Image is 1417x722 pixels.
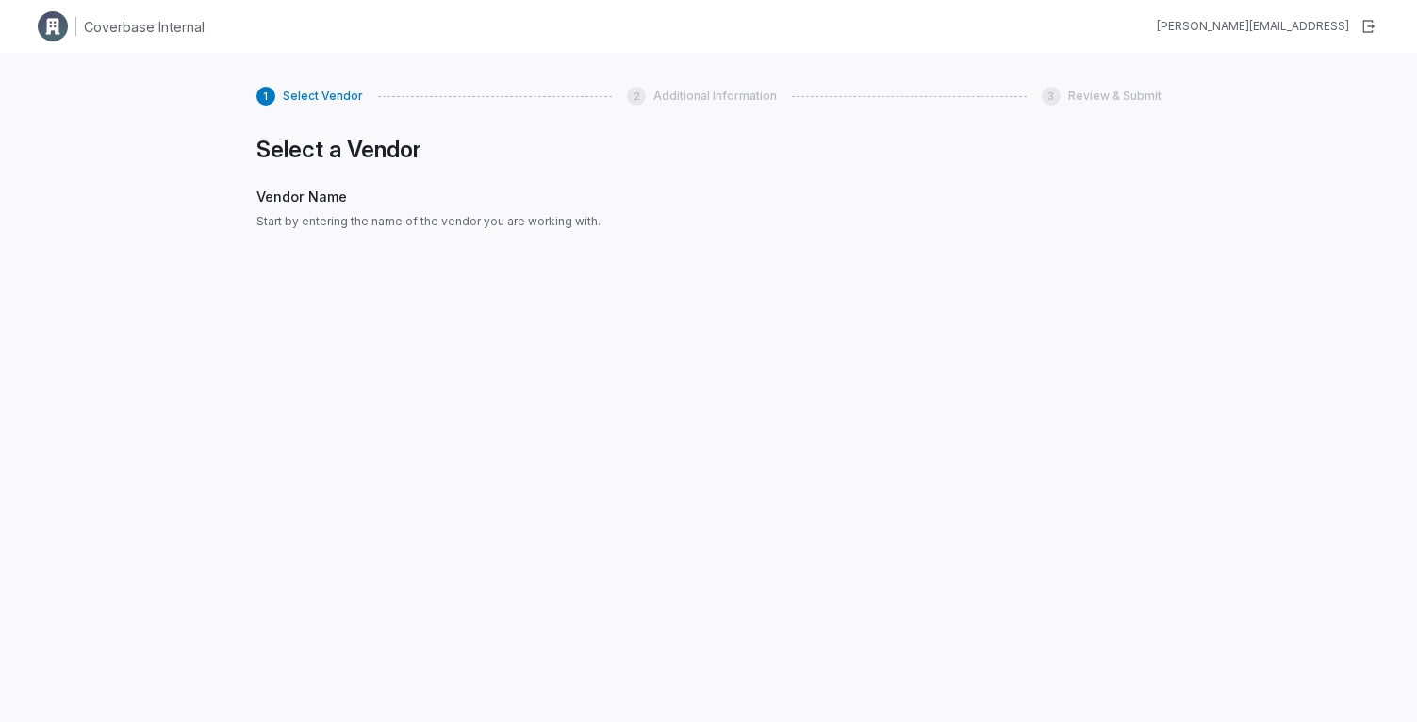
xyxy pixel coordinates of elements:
h1: Select a Vendor [256,136,849,164]
div: 2 [627,87,646,106]
span: Select Vendor [283,89,363,104]
img: Clerk Logo [38,11,68,41]
div: [PERSON_NAME][EMAIL_ADDRESS] [1157,19,1349,34]
div: 3 [1042,87,1061,106]
span: Review & Submit [1068,89,1162,104]
span: Additional Information [653,89,777,104]
h1: Coverbase Internal [84,17,205,37]
span: Start by entering the name of the vendor you are working with. [256,214,849,229]
span: Vendor Name [256,187,849,206]
div: 1 [256,87,275,106]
